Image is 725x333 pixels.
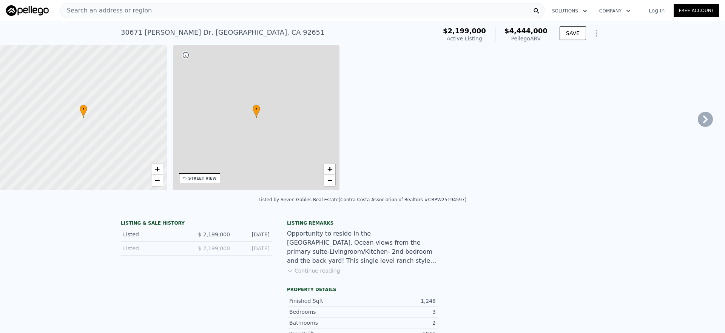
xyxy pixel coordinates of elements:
div: Listed [123,245,190,252]
a: Log In [640,7,674,14]
button: Company [593,4,637,18]
div: 3 [362,308,436,316]
a: Zoom out [324,175,335,186]
span: Active Listing [447,35,482,42]
span: Search an address or region [61,6,152,15]
div: Listing remarks [287,220,438,226]
a: Free Account [674,4,719,17]
button: SAVE [560,26,586,40]
div: Listed [123,231,190,238]
div: Property details [287,287,438,293]
span: + [154,164,159,174]
a: Zoom in [151,163,163,175]
span: − [154,176,159,185]
span: • [80,106,87,113]
div: Opportunity to reside in the [GEOGRAPHIC_DATA]. Ocean views from the primary suite-Livingroom/Kit... [287,229,438,265]
div: • [253,105,260,118]
div: [DATE] [236,231,270,238]
span: − [327,176,332,185]
span: • [253,106,260,113]
div: 30671 [PERSON_NAME] Dr , [GEOGRAPHIC_DATA] , CA 92651 [121,27,325,38]
div: Bathrooms [289,319,362,327]
span: $ 2,199,000 [198,245,230,251]
div: Listed by Seven Gables Real Estate (Contra Costa Association of Realtors #CRPW25194597) [259,197,467,202]
div: LISTING & SALE HISTORY [121,220,272,228]
img: Pellego [6,5,49,16]
a: Zoom out [151,175,163,186]
button: Continue reading [287,267,340,274]
button: Solutions [546,4,593,18]
div: Pellego ARV [504,35,548,42]
button: Show Options [589,26,604,41]
span: $2,199,000 [443,27,486,35]
div: STREET VIEW [188,176,217,181]
span: $ 2,199,000 [198,231,230,237]
span: $4,444,000 [504,27,548,35]
div: 1,248 [362,297,436,305]
a: Zoom in [324,163,335,175]
div: Finished Sqft [289,297,362,305]
div: [DATE] [236,245,270,252]
div: • [80,105,87,118]
span: + [327,164,332,174]
div: Bedrooms [289,308,362,316]
div: 2 [362,319,436,327]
